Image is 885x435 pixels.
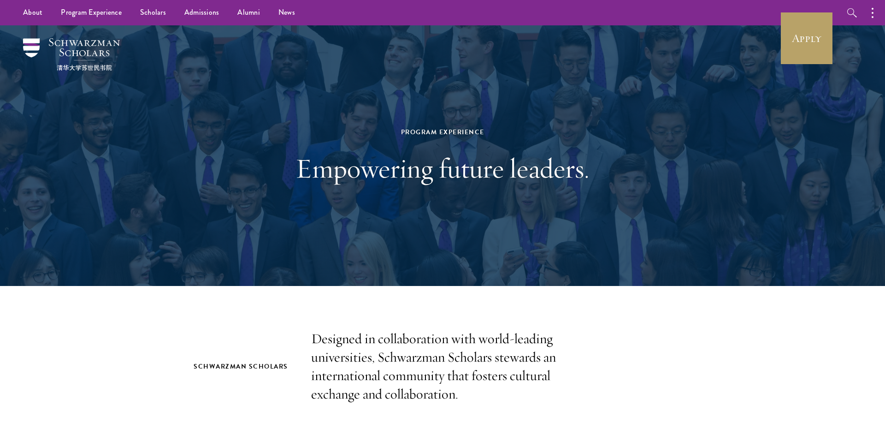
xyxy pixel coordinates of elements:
div: Program Experience [283,126,602,138]
img: Schwarzman Scholars [23,38,120,71]
h1: Empowering future leaders. [283,152,602,185]
p: Designed in collaboration with world-leading universities, Schwarzman Scholars stewards an intern... [311,330,574,404]
h2: Schwarzman Scholars [194,361,293,372]
a: Apply [781,12,832,64]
